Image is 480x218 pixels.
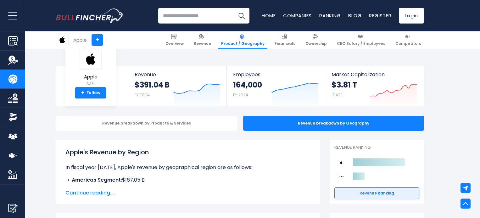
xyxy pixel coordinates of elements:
[65,184,311,191] li: $101.33 B
[337,41,385,46] span: CEO Salary / Employees
[332,72,417,77] span: Market Capitalization
[233,92,248,98] small: FY 2024
[73,36,87,44] div: Apple
[221,41,265,46] span: Product / Geography
[135,80,170,90] strong: $391.04 B
[65,176,311,184] li: $167.05 B
[348,12,361,19] a: Blog
[275,41,295,46] span: Financials
[65,147,311,157] h1: Apple's Revenue by Region
[75,87,106,98] a: +Follow
[272,31,298,49] a: Financials
[334,145,419,150] p: Revenue Ranking
[165,41,184,46] span: Overview
[262,12,276,19] a: Home
[56,34,68,46] img: AAPL logo
[338,159,345,166] img: Apple competitors logo
[334,31,388,49] a: CEO Salary / Employees
[227,66,325,106] a: Employees 164,000 FY 2024
[305,41,327,46] span: Ownership
[325,66,423,106] a: Market Capitalization $3.81 T [DATE]
[56,116,237,131] div: Revenue breakdown by Products & Services
[369,12,391,19] a: Register
[194,41,211,46] span: Revenue
[332,80,357,90] strong: $3.81 T
[65,189,311,197] span: Continue reading...
[332,92,343,98] small: [DATE]
[243,116,424,131] div: Revenue breakdown by Geography
[80,49,102,70] img: AAPL logo
[56,8,124,23] img: Bullfincher logo
[128,66,227,106] a: Revenue $391.04 B FY 2024
[233,72,318,77] span: Employees
[395,41,421,46] span: Competitors
[283,12,312,19] a: Companies
[338,173,345,180] img: Sony Group Corporation competitors logo
[8,113,18,122] img: Ownership
[218,31,267,49] a: Product / Geography
[319,12,341,19] a: Ranking
[233,80,262,90] strong: 164,000
[80,74,102,80] span: Apple
[399,8,424,24] a: Login
[135,92,150,98] small: FY 2024
[234,8,249,24] button: Search
[135,72,220,77] span: Revenue
[81,90,84,96] strong: +
[72,184,115,191] b: Europe Segment:
[92,34,103,46] a: +
[72,176,122,183] b: Americas Segment:
[303,31,330,49] a: Ownership
[163,31,187,49] a: Overview
[65,164,311,171] p: In fiscal year [DATE], Apple's revenue by geographical region are as follows:
[334,187,419,199] a: Revenue Ranking
[56,8,124,23] a: Go to homepage
[393,31,424,49] a: Competitors
[79,48,102,88] a: Apple AAPL
[80,81,102,87] small: AAPL
[191,31,214,49] a: Revenue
